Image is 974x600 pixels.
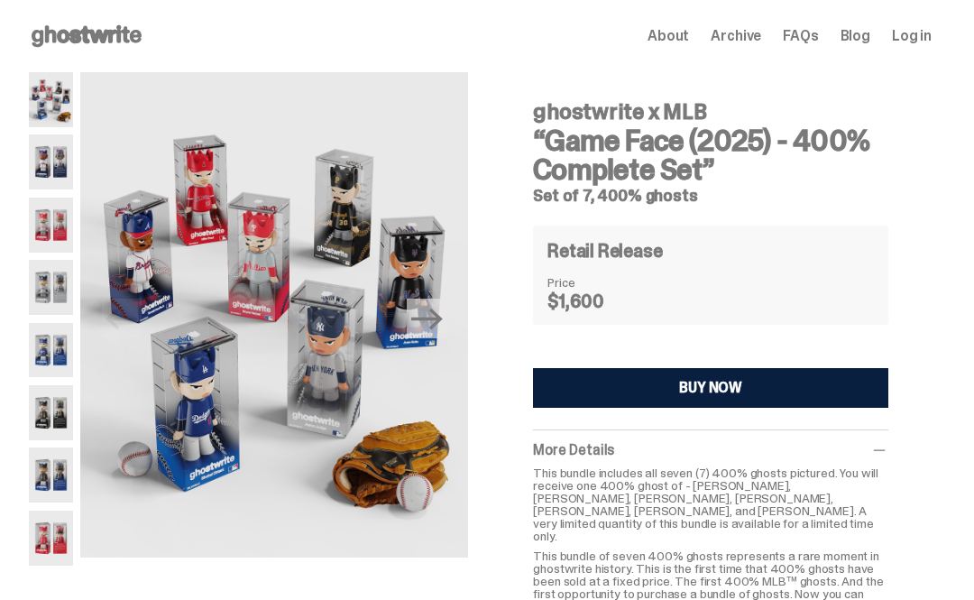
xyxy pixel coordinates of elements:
[648,29,689,43] a: About
[80,72,469,558] img: 01-ghostwrite-mlb-game-face-complete-set.png
[29,198,73,253] img: 03-ghostwrite-mlb-game-face-complete-set-bryce-harper.png
[29,385,73,440] img: 06-ghostwrite-mlb-game-face-complete-set-paul-skenes.png
[29,72,73,127] img: 01-ghostwrite-mlb-game-face-complete-set.png
[29,260,73,315] img: 04-ghostwrite-mlb-game-face-complete-set-aaron-judge.png
[533,368,888,408] button: BUY NOW
[711,29,761,43] a: Archive
[533,466,888,542] p: This bundle includes all seven (7) 400% ghosts pictured. You will receive one 400% ghost of - [PE...
[533,188,888,204] h5: Set of 7, 400% ghosts
[29,134,73,189] img: 02-ghostwrite-mlb-game-face-complete-set-ronald-acuna-jr.png
[29,511,73,566] img: 08-ghostwrite-mlb-game-face-complete-set-mike-trout.png
[783,29,818,43] a: FAQs
[841,29,870,43] a: Blog
[547,242,662,260] h4: Retail Release
[547,276,638,289] dt: Price
[533,101,888,123] h4: ghostwrite x MLB
[533,440,614,459] span: More Details
[29,323,73,378] img: 05-ghostwrite-mlb-game-face-complete-set-shohei-ohtani.png
[679,381,742,395] div: BUY NOW
[533,126,888,184] h3: “Game Face (2025) - 400% Complete Set”
[407,299,446,338] button: Next
[892,29,932,43] a: Log in
[547,292,638,310] dd: $1,600
[29,448,73,503] img: 07-ghostwrite-mlb-game-face-complete-set-juan-soto.png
